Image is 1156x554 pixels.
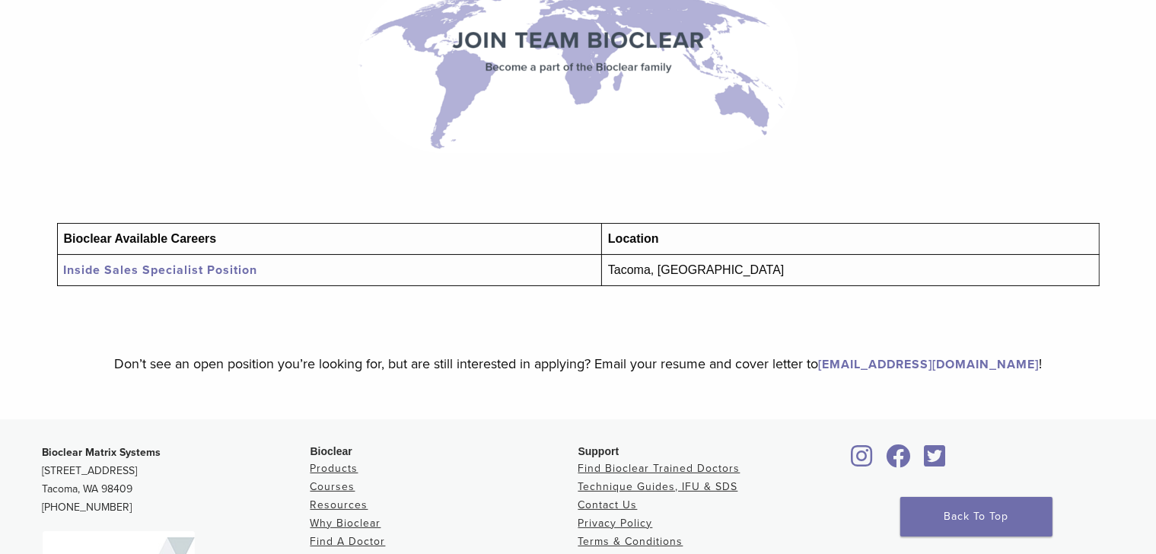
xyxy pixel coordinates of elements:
[900,497,1053,536] a: Back To Top
[310,480,355,493] a: Courses
[578,445,619,457] span: Support
[310,498,368,511] a: Resources
[578,480,738,493] a: Technique Guides, IFU & SDS
[578,498,638,511] a: Contact Us
[578,462,740,475] a: Find Bioclear Trained Doctors
[64,232,217,245] strong: Bioclear Available Careers
[310,517,381,530] a: Why Bioclear
[310,535,386,548] a: Find A Doctor
[578,535,683,548] a: Terms & Conditions
[43,446,161,459] strong: Bioclear Matrix Systems
[64,263,258,278] a: Inside Sales Specialist Position
[601,254,1099,285] td: Tacoma, [GEOGRAPHIC_DATA]
[42,352,1115,375] p: Don’t see an open position you’re looking for, but are still interested in applying? Email your r...
[310,462,358,475] a: Products
[43,444,310,517] p: [STREET_ADDRESS] Tacoma, WA 98409 [PHONE_NUMBER]
[818,357,1039,372] a: [EMAIL_ADDRESS][DOMAIN_NAME]
[608,232,659,245] strong: Location
[310,445,352,457] span: Bioclear
[919,454,951,469] a: Bioclear
[881,454,916,469] a: Bioclear
[578,517,653,530] a: Privacy Policy
[846,454,878,469] a: Bioclear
